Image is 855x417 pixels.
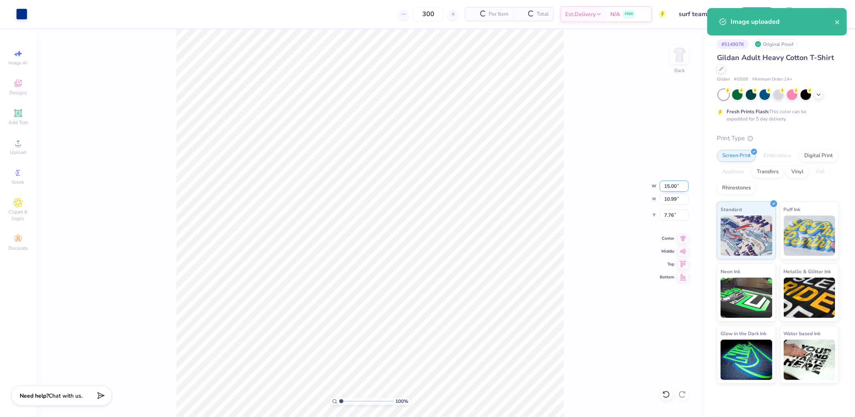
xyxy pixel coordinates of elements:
div: Embroidery [758,150,797,162]
span: Decorate [8,245,28,251]
span: Minimum Order: 24 + [752,76,793,83]
span: Est. Delivery [565,10,596,19]
span: Total [537,10,549,19]
span: Clipart & logos [4,209,32,222]
strong: Fresh Prints Flash: [727,108,769,115]
div: Image uploaded [731,17,835,27]
div: Vinyl [786,166,809,178]
div: Digital Print [799,150,838,162]
span: FREE [625,11,633,17]
img: Neon Ink [721,278,772,318]
img: Metallic & Glitter Ink [784,278,836,318]
span: N/A [610,10,620,19]
img: Back [671,47,688,63]
img: Standard [721,216,772,256]
img: Water based Ink [784,340,836,380]
div: This color can be expedited for 5 day delivery. [727,108,826,122]
span: Per Item [489,10,508,19]
div: Transfers [752,166,784,178]
span: Add Text [8,119,28,126]
div: Screen Print [717,150,756,162]
span: Middle [660,249,674,254]
span: Top [660,261,674,267]
img: Glow in the Dark Ink [721,340,772,380]
span: Upload [10,149,26,156]
span: Water based Ink [784,329,821,338]
span: Chat with us. [49,392,83,400]
span: 100 % [396,398,409,405]
span: Center [660,236,674,241]
span: Gildan Adult Heavy Cotton T-Shirt [717,53,834,62]
img: Puff Ink [784,216,836,256]
input: Untitled Design [673,6,732,22]
span: Standard [721,205,742,214]
span: Image AI [9,60,28,66]
div: # 514907K [717,39,749,49]
div: Rhinestones [717,182,756,194]
div: Foil [811,166,830,178]
span: Neon Ink [721,267,740,276]
span: # G500 [734,76,748,83]
span: Glow in the Dark Ink [721,329,766,338]
button: close [835,17,841,27]
strong: Need help? [20,392,49,400]
span: Metallic & Glitter Ink [784,267,831,276]
div: Applique [717,166,749,178]
div: Original Proof [753,39,798,49]
div: Back [674,67,685,74]
input: – – [413,7,444,21]
span: Gildan [717,76,730,83]
span: Designs [9,89,27,96]
span: Puff Ink [784,205,801,214]
span: Bottom [660,274,674,280]
span: Greek [12,179,25,185]
div: Print Type [717,134,839,143]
